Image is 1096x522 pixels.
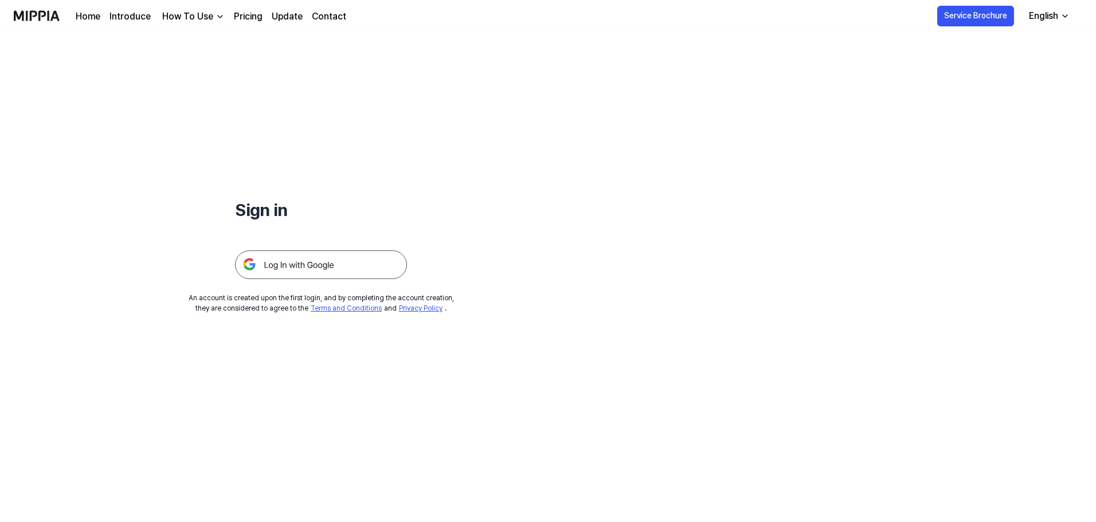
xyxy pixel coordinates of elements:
[160,10,225,23] button: How To Use
[160,10,216,23] div: How To Use
[109,10,151,23] a: Introduce
[311,304,382,312] a: Terms and Conditions
[937,6,1014,26] button: Service Brochure
[234,10,263,23] a: Pricing
[399,304,443,312] a: Privacy Policy
[76,10,100,23] a: Home
[189,293,454,313] div: An account is created upon the first login, and by completing the account creation, they are cons...
[1027,9,1060,23] div: English
[272,10,303,23] a: Update
[1020,5,1077,28] button: English
[312,10,346,23] a: Contact
[235,197,407,223] h1: Sign in
[235,250,407,279] img: 구글 로그인 버튼
[216,12,225,21] img: down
